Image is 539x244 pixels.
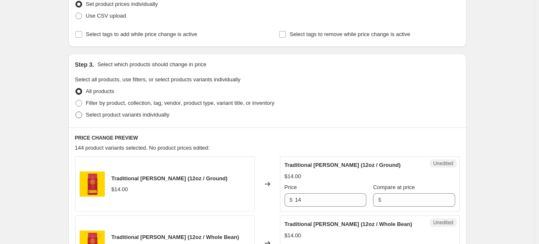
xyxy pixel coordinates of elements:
[86,100,275,106] span: Filter by product, collection, tag, vendor, product type, variant title, or inventory
[285,172,301,181] div: $14.00
[97,60,206,69] p: Select which products should change in price
[75,76,241,83] span: Select all products, use filters, or select products variants individually
[433,160,453,167] span: Unedited
[373,184,415,190] span: Compare at price
[285,162,401,168] span: Traditional [PERSON_NAME] (12oz / Ground)
[111,175,228,182] span: Traditional [PERSON_NAME] (12oz / Ground)
[285,184,297,190] span: Price
[86,112,169,118] span: Select product variants individually
[86,13,126,19] span: Use CSV upload
[86,31,197,37] span: Select tags to add while price change is active
[80,171,105,197] img: NMPC_12oz_TradPin_clrbk_a423f745-0da4-4b7e-8163-91f2d241e94a_80x.png
[75,60,94,69] h2: Step 3.
[290,31,410,37] span: Select tags to remove while price change is active
[290,197,293,203] span: $
[285,221,412,227] span: Traditional [PERSON_NAME] (12oz / Whole Bean)
[285,231,301,240] div: $14.00
[75,145,210,151] span: 144 product variants selected. No product prices edited:
[433,219,453,226] span: Unedited
[111,234,239,240] span: Traditional [PERSON_NAME] (12oz / Whole Bean)
[75,135,460,141] h6: PRICE CHANGE PREVIEW
[378,197,381,203] span: $
[86,88,114,94] span: All products
[111,185,128,194] div: $14.00
[86,1,158,7] span: Set product prices individually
